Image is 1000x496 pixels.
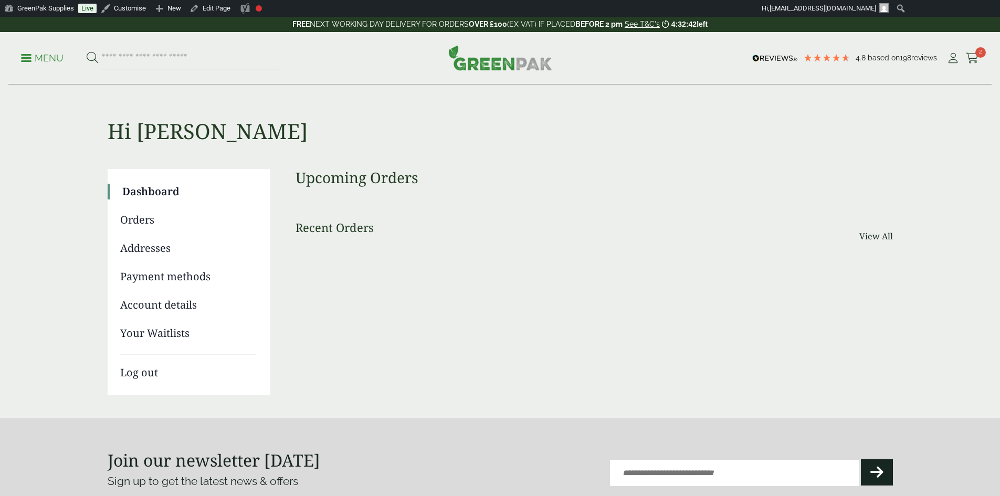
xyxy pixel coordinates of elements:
a: Menu [21,52,64,62]
span: [EMAIL_ADDRESS][DOMAIN_NAME] [770,4,876,12]
div: Focus keyphrase not set [256,5,262,12]
a: Payment methods [120,269,256,284]
span: left [697,20,708,28]
div: 4.79 Stars [803,53,850,62]
span: 2 [975,47,986,58]
a: 2 [966,50,979,66]
strong: Join our newsletter [DATE] [108,449,320,471]
a: Addresses [120,240,256,256]
a: Your Waitlists [120,325,256,341]
a: Dashboard [122,184,256,199]
p: Sign up to get the latest news & offers [108,473,461,490]
a: Live [78,4,97,13]
h1: Hi [PERSON_NAME] [108,85,893,144]
img: REVIEWS.io [752,55,798,62]
span: 198 [900,54,911,62]
span: 4:32:42 [671,20,697,28]
strong: OVER £100 [469,20,507,28]
p: Menu [21,52,64,65]
span: Based on [868,54,900,62]
a: Log out [120,354,256,381]
strong: FREE [292,20,310,28]
span: reviews [911,54,937,62]
i: My Account [946,53,960,64]
a: See T&C's [625,20,660,28]
img: GreenPak Supplies [448,45,552,70]
h3: Recent Orders [296,220,374,234]
strong: BEFORE 2 pm [575,20,623,28]
i: Cart [966,53,979,64]
span: 4.8 [856,54,868,62]
a: Orders [120,212,256,228]
h3: Upcoming Orders [296,169,893,187]
a: View All [859,230,893,242]
a: Account details [120,297,256,313]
